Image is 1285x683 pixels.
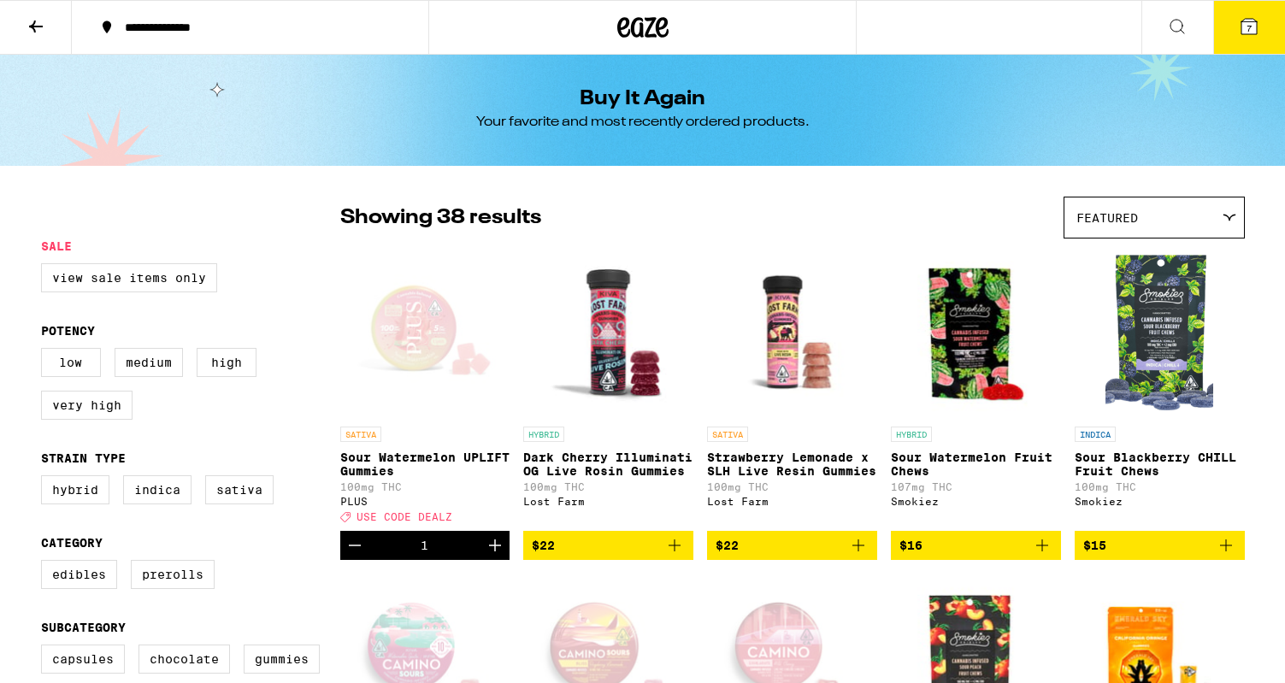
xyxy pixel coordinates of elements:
button: Increment [480,531,510,560]
button: Add to bag [1075,531,1245,560]
label: Very High [41,391,133,420]
p: 100mg THC [523,481,693,492]
div: Smokiez [891,496,1061,507]
div: Lost Farm [707,496,877,507]
legend: Potency [41,324,95,338]
label: Gummies [244,645,320,674]
h1: Buy It Again [580,89,705,109]
legend: Category [41,536,103,550]
span: USE CODE DEALZ [357,511,452,522]
p: 100mg THC [707,481,877,492]
span: $15 [1083,539,1106,552]
p: Sour Blackberry CHILL Fruit Chews [1075,450,1245,478]
label: Hybrid [41,475,109,504]
label: Low [41,348,101,377]
p: HYBRID [523,427,564,442]
legend: Sale [41,239,72,253]
p: 100mg THC [340,481,510,492]
img: Smokiez - Sour Watermelon Fruit Chews [891,247,1061,418]
div: Your favorite and most recently ordered products. [476,113,810,132]
div: Lost Farm [523,496,693,507]
a: Open page for Sour Watermelon UPLIFT Gummies from PLUS [340,247,510,531]
legend: Subcategory [41,621,126,634]
p: INDICA [1075,427,1116,442]
div: PLUS [340,496,510,507]
span: 7 [1247,23,1252,33]
p: HYBRID [891,427,932,442]
label: Edibles [41,560,117,589]
a: Open page for Strawberry Lemonade x SLH Live Resin Gummies from Lost Farm [707,247,877,531]
a: Open page for Dark Cherry Illuminati OG Live Rosin Gummies from Lost Farm [523,247,693,531]
span: $22 [532,539,555,552]
label: Chocolate [139,645,230,674]
button: Add to bag [891,531,1061,560]
legend: Strain Type [41,451,126,465]
span: $16 [899,539,922,552]
label: High [197,348,256,377]
button: 7 [1213,1,1285,54]
label: Indica [123,475,192,504]
p: SATIVA [707,427,748,442]
p: Dark Cherry Illuminati OG Live Rosin Gummies [523,450,693,478]
div: Smokiez [1075,496,1245,507]
p: Strawberry Lemonade x SLH Live Resin Gummies [707,450,877,478]
label: Prerolls [131,560,215,589]
a: Open page for Sour Watermelon Fruit Chews from Smokiez [891,247,1061,531]
img: Lost Farm - Dark Cherry Illuminati OG Live Rosin Gummies [523,247,693,418]
label: Capsules [41,645,125,674]
div: 1 [421,539,428,552]
p: Sour Watermelon UPLIFT Gummies [340,450,510,478]
a: Open page for Sour Blackberry CHILL Fruit Chews from Smokiez [1075,247,1245,531]
button: Add to bag [523,531,693,560]
p: Sour Watermelon Fruit Chews [891,450,1061,478]
img: Smokiez - Sour Blackberry CHILL Fruit Chews [1105,247,1214,418]
button: Add to bag [707,531,877,560]
span: Featured [1076,211,1138,225]
p: 107mg THC [891,481,1061,492]
label: View Sale Items Only [41,263,217,292]
button: Decrement [340,531,369,560]
p: SATIVA [340,427,381,442]
label: Sativa [205,475,274,504]
p: Showing 38 results [340,203,541,233]
span: $22 [716,539,739,552]
img: Lost Farm - Strawberry Lemonade x SLH Live Resin Gummies [707,247,877,418]
label: Medium [115,348,183,377]
p: 100mg THC [1075,481,1245,492]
